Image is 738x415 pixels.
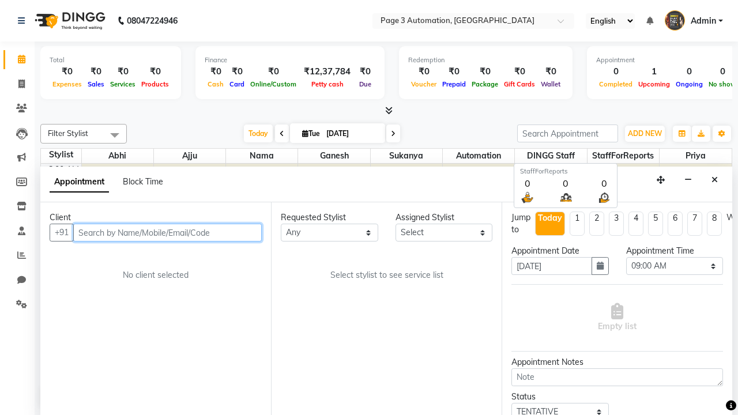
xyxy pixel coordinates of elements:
span: Appointment [50,172,109,193]
div: Finance [205,55,375,65]
div: Status [511,391,609,403]
div: Assigned Stylist [396,212,493,224]
span: Admin [691,15,716,27]
span: Abhi [82,149,153,163]
div: Stylist [41,149,81,161]
span: Prepaid [439,80,469,88]
li: 7 [687,212,702,236]
button: Close [706,171,723,189]
div: 0 [596,65,635,78]
span: Card [227,80,247,88]
span: Gift Cards [501,80,538,88]
input: yyyy-mm-dd [511,257,592,275]
span: Upcoming [635,80,673,88]
li: 5 [648,212,663,236]
div: 0 [597,176,611,190]
div: ₹0 [50,65,85,78]
div: ₹0 [247,65,299,78]
span: Tue [299,129,323,138]
div: StaffForReports [520,167,611,176]
img: logo [29,5,108,37]
li: 8 [707,212,722,236]
button: +91 [50,224,74,242]
span: Voucher [408,80,439,88]
img: queue.png [559,190,573,205]
div: Total [50,55,172,65]
span: Sukanya [371,149,442,163]
div: ₹12,37,784 [299,65,355,78]
div: 0 [520,176,534,190]
div: ₹0 [538,65,563,78]
span: Nama [226,149,298,163]
li: 4 [628,212,643,236]
div: ₹0 [85,65,107,78]
span: Package [469,80,501,88]
span: Online/Custom [247,80,299,88]
span: Today [244,124,273,142]
span: Sales [85,80,107,88]
div: Appointment Notes [511,356,723,368]
div: Today [538,212,562,224]
div: Client [50,212,262,224]
input: 2025-09-02 [323,125,381,142]
span: Due [356,80,374,88]
li: 1 [570,212,585,236]
img: serve.png [520,190,534,205]
div: Jump to [511,212,530,236]
b: 08047224946 [127,5,178,37]
div: Requested Stylist [281,212,378,224]
div: Redemption [408,55,563,65]
div: Appointment Date [511,245,609,257]
span: Block Time [123,176,163,187]
img: Admin [665,10,685,31]
div: ₹0 [355,65,375,78]
div: ₹0 [205,65,227,78]
div: No client selected [77,269,234,281]
div: ₹0 [501,65,538,78]
span: Expenses [50,80,85,88]
span: Empty list [598,303,637,333]
li: 6 [668,212,683,236]
span: Wallet [538,80,563,88]
span: Products [138,80,172,88]
span: Ajju [154,149,225,163]
span: StaffForReports [588,149,659,163]
div: 0 [559,176,573,190]
span: Automation [443,149,514,163]
span: Ganesh [298,149,370,163]
button: ADD NEW [625,126,665,142]
span: Ongoing [673,80,706,88]
div: 1 [635,65,673,78]
span: Select stylist to see service list [330,269,443,281]
div: Appointment Time [626,245,724,257]
span: Completed [596,80,635,88]
div: ₹0 [107,65,138,78]
span: Filter Stylist [48,129,88,138]
div: ₹0 [138,65,172,78]
div: ₹0 [469,65,501,78]
span: ADD NEW [628,129,662,138]
li: 2 [589,212,604,236]
input: Search Appointment [517,124,618,142]
input: Search by Name/Mobile/Email/Code [73,224,262,242]
div: 0 [673,65,706,78]
div: ₹0 [439,65,469,78]
img: wait_time.png [597,190,611,205]
span: Services [107,80,138,88]
span: Cash [205,80,227,88]
li: 3 [609,212,624,236]
span: DINGG Staff [515,149,586,163]
div: ₹0 [227,65,247,78]
div: ₹0 [408,65,439,78]
span: Priya [660,149,732,163]
div: 8:00 AM [46,164,81,176]
span: Petty cash [308,80,347,88]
